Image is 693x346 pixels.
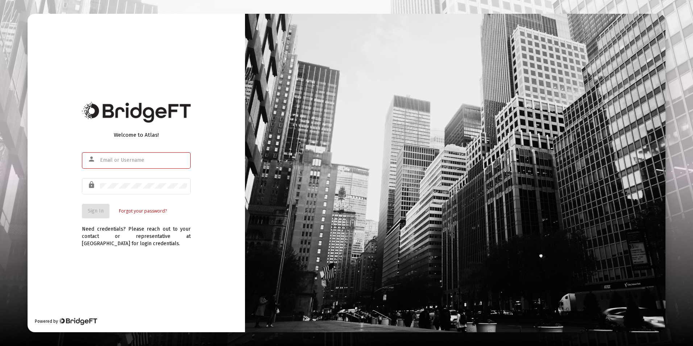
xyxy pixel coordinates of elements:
[88,155,96,164] mat-icon: person
[119,207,167,215] a: Forgot your password?
[59,318,97,325] img: Bridge Financial Technology Logo
[82,204,109,218] button: Sign In
[35,318,97,325] div: Powered by
[82,218,191,247] div: Need credentials? Please reach out to your contact or representative at [GEOGRAPHIC_DATA] for log...
[88,208,104,214] span: Sign In
[82,102,191,123] img: Bridge Financial Technology Logo
[100,157,187,163] input: Email or Username
[88,181,96,189] mat-icon: lock
[82,131,191,139] div: Welcome to Atlas!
